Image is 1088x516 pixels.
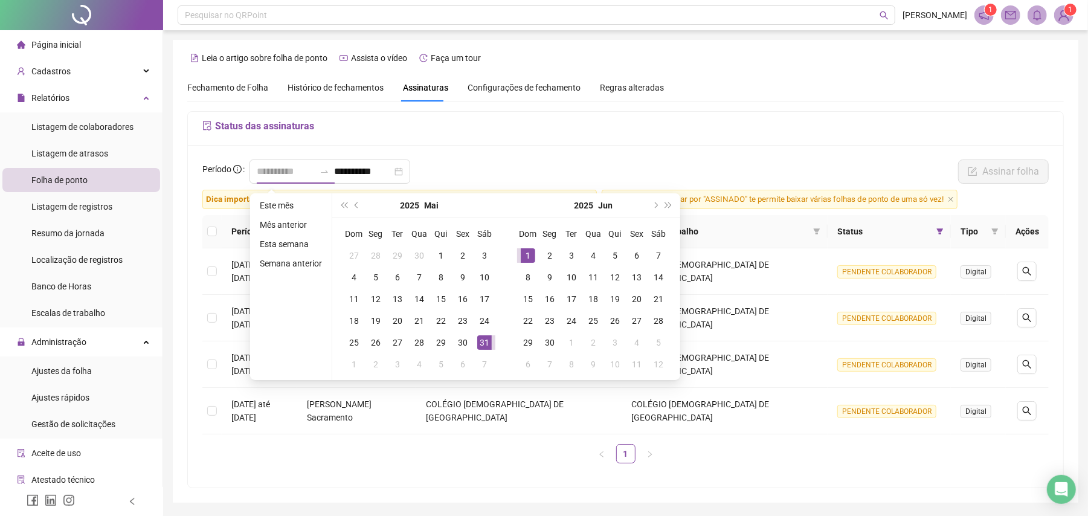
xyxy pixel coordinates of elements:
th: Seg [365,223,387,245]
span: Relatórios [31,93,69,103]
td: 2025-05-28 [408,332,430,353]
span: close [948,196,954,202]
span: Aceite de uso [31,448,81,458]
td: 2025-07-01 [561,332,582,353]
td: 2025-05-17 [474,288,495,310]
span: search [1022,406,1032,416]
td: 2025-06-17 [561,288,582,310]
th: Ações [1006,215,1049,248]
span: Digital [961,405,991,418]
span: search [1022,266,1032,276]
td: 2025-05-13 [387,288,408,310]
th: Dom [517,223,539,245]
td: [DATE] até [DATE] [222,388,297,434]
td: 2025-05-20 [387,310,408,332]
td: 2025-05-21 [408,310,430,332]
td: 2025-06-05 [430,353,452,375]
th: Ter [387,223,408,245]
div: Open Intercom Messenger [1047,475,1076,504]
button: super-prev-year [337,193,350,218]
span: mail [1005,10,1016,21]
span: Assinaturas [403,83,448,92]
span: search [1022,313,1032,323]
td: COLÉGIO [DEMOGRAPHIC_DATA] DE [GEOGRAPHIC_DATA] [622,388,828,434]
span: 1 [989,5,993,14]
div: 5 [651,335,666,350]
td: 2025-06-06 [452,353,474,375]
span: Banco de Horas [31,282,91,291]
div: 9 [586,357,600,372]
span: solution [17,476,25,484]
td: 2025-06-04 [408,353,430,375]
button: year panel [400,193,419,218]
th: Sáb [648,223,669,245]
div: 13 [629,270,644,285]
td: 2025-06-03 [561,245,582,266]
td: 2025-06-21 [648,288,669,310]
div: 29 [521,335,535,350]
span: Regras alteradas [600,83,664,92]
div: 22 [434,314,448,328]
div: 7 [542,357,557,372]
div: 29 [390,248,405,263]
div: 14 [412,292,427,306]
td: 2025-06-26 [604,310,626,332]
div: 27 [347,248,361,263]
div: 29 [434,335,448,350]
div: 3 [608,335,622,350]
div: 12 [651,357,666,372]
td: 2025-05-08 [430,266,452,288]
div: 15 [521,292,535,306]
td: 2025-07-03 [604,332,626,353]
td: [DATE] até [DATE] [222,341,297,388]
td: 2025-05-03 [474,245,495,266]
td: 2025-06-23 [539,310,561,332]
div: 27 [390,335,405,350]
span: Listagem de atrasos [31,149,108,158]
td: 2025-06-15 [517,288,539,310]
div: 9 [542,270,557,285]
td: 2025-06-03 [387,353,408,375]
td: 2025-06-28 [648,310,669,332]
td: 2025-05-11 [343,288,365,310]
td: 2025-05-01 [430,245,452,266]
td: 2025-07-06 [517,353,539,375]
div: 6 [629,248,644,263]
span: Digital [961,312,991,325]
th: Qui [604,223,626,245]
td: 2025-06-06 [626,245,648,266]
th: Sex [452,223,474,245]
span: Gestão de solicitações [31,419,115,429]
button: next-year [648,193,661,218]
span: 1 [1069,5,1073,14]
th: Seg [539,223,561,245]
td: 2025-06-16 [539,288,561,310]
td: 2025-06-04 [582,245,604,266]
span: info-circle [233,165,242,173]
button: year panel [574,193,593,218]
td: 2025-06-24 [561,310,582,332]
td: 2025-05-30 [452,332,474,353]
span: Tipo [961,225,987,238]
span: Ajustes da folha [31,366,92,376]
td: COLÉGIO [DEMOGRAPHIC_DATA] DE [GEOGRAPHIC_DATA] [622,248,828,295]
li: Próxima página [640,444,660,463]
span: Listagem de colaboradores [31,122,134,132]
button: month panel [598,193,613,218]
div: 4 [347,270,361,285]
span: Filtrar por "ASSINADO" te permite baixar várias folhas de ponto de uma só vez! [602,190,958,209]
span: Escalas de trabalho [31,308,105,318]
td: 2025-06-29 [517,332,539,353]
sup: 1 [985,4,997,16]
div: 8 [434,270,448,285]
td: 2025-05-07 [408,266,430,288]
div: 20 [390,314,405,328]
div: 18 [347,314,361,328]
span: Página inicial [31,40,81,50]
span: Local de trabalho [632,225,808,238]
td: 2025-05-16 [452,288,474,310]
button: super-next-year [662,193,675,218]
div: 15 [434,292,448,306]
div: 3 [477,248,492,263]
div: 10 [564,270,579,285]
